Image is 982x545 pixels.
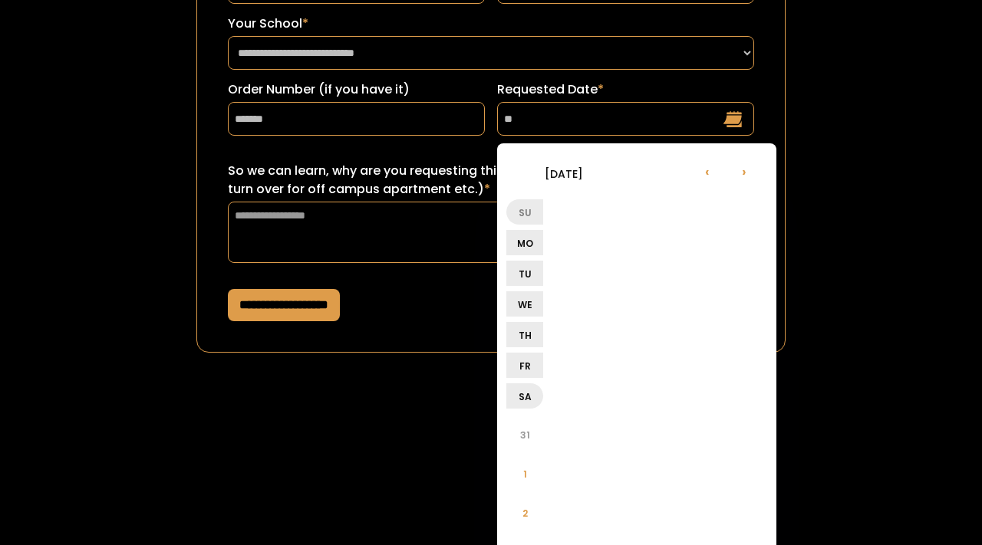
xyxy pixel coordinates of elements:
[506,322,543,347] li: Th
[689,153,726,189] li: ‹
[228,80,485,99] label: Order Number (if you have it)
[506,291,543,317] li: We
[506,230,543,255] li: Mo
[506,261,543,286] li: Tu
[506,199,543,225] li: Su
[506,455,543,492] li: 1
[506,383,543,409] li: Sa
[506,494,543,531] li: 2
[506,155,621,192] li: [DATE]
[228,15,754,33] label: Your School
[228,162,754,199] label: So we can learn, why are you requesting this date? (ex: sorority recruitment, lease turn over for...
[497,80,754,99] label: Requested Date
[506,353,543,378] li: Fr
[506,416,543,453] li: 31
[726,153,763,189] li: ›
